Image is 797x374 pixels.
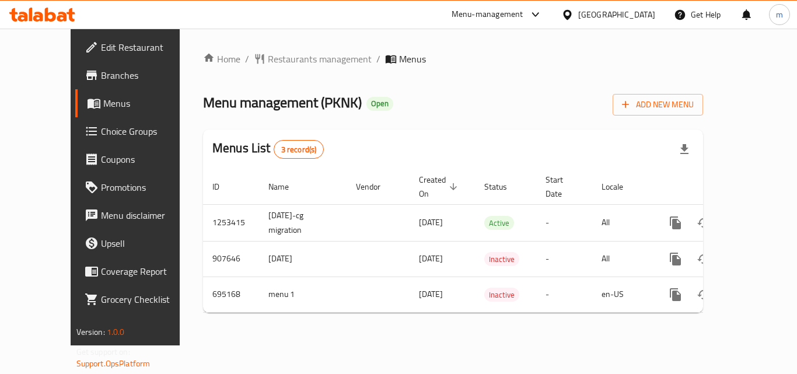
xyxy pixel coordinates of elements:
[376,52,380,66] li: /
[536,204,592,241] td: -
[602,180,638,194] span: Locale
[75,117,204,145] a: Choice Groups
[690,245,718,273] button: Change Status
[268,52,372,66] span: Restaurants management
[419,215,443,230] span: [DATE]
[452,8,523,22] div: Menu-management
[259,241,347,277] td: [DATE]
[76,356,151,371] a: Support.OpsPlatform
[622,97,694,112] span: Add New Menu
[203,89,362,116] span: Menu management ( PKNK )
[75,201,204,229] a: Menu disclaimer
[101,264,194,278] span: Coverage Report
[101,292,194,306] span: Grocery Checklist
[203,169,783,313] table: enhanced table
[75,257,204,285] a: Coverage Report
[259,204,347,241] td: [DATE]-cg migration
[75,33,204,61] a: Edit Restaurant
[670,135,698,163] div: Export file
[690,281,718,309] button: Change Status
[484,288,519,302] span: Inactive
[419,173,461,201] span: Created On
[75,145,204,173] a: Coupons
[536,241,592,277] td: -
[690,209,718,237] button: Change Status
[76,344,130,359] span: Get support on:
[203,52,240,66] a: Home
[101,180,194,194] span: Promotions
[484,253,519,266] span: Inactive
[662,209,690,237] button: more
[662,281,690,309] button: more
[101,124,194,138] span: Choice Groups
[101,40,194,54] span: Edit Restaurant
[203,241,259,277] td: 907646
[613,94,703,116] button: Add New Menu
[419,286,443,302] span: [DATE]
[75,173,204,201] a: Promotions
[274,140,324,159] div: Total records count
[484,180,522,194] span: Status
[652,169,783,205] th: Actions
[75,285,204,313] a: Grocery Checklist
[76,324,105,340] span: Version:
[107,324,125,340] span: 1.0.0
[592,277,652,312] td: en-US
[203,204,259,241] td: 1253415
[101,208,194,222] span: Menu disclaimer
[592,204,652,241] td: All
[245,52,249,66] li: /
[101,236,194,250] span: Upsell
[212,139,324,159] h2: Menus List
[103,96,194,110] span: Menus
[546,173,578,201] span: Start Date
[592,241,652,277] td: All
[366,99,393,109] span: Open
[75,61,204,89] a: Branches
[776,8,783,21] span: m
[268,180,304,194] span: Name
[356,180,396,194] span: Vendor
[274,144,324,155] span: 3 record(s)
[484,216,514,230] span: Active
[203,52,703,66] nav: breadcrumb
[212,180,235,194] span: ID
[203,277,259,312] td: 695168
[259,277,347,312] td: menu 1
[75,89,204,117] a: Menus
[254,52,372,66] a: Restaurants management
[662,245,690,273] button: more
[75,229,204,257] a: Upsell
[101,152,194,166] span: Coupons
[101,68,194,82] span: Branches
[399,52,426,66] span: Menus
[578,8,655,21] div: [GEOGRAPHIC_DATA]
[419,251,443,266] span: [DATE]
[484,252,519,266] div: Inactive
[536,277,592,312] td: -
